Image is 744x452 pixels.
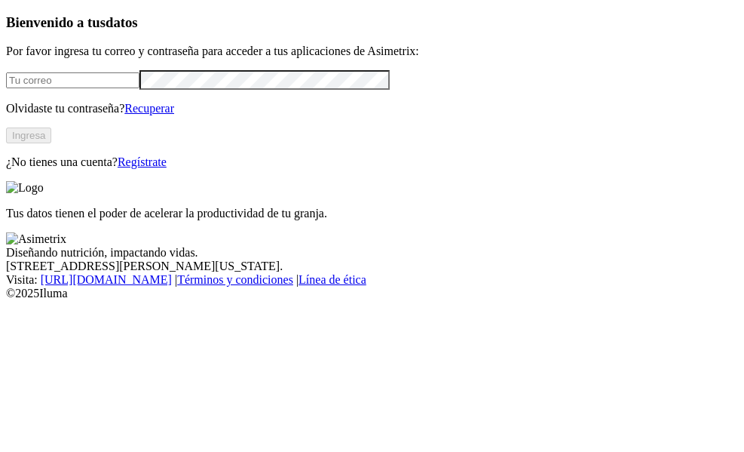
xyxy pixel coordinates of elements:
[6,14,738,31] h3: Bienvenido a tus
[6,287,738,300] div: © 2025 Iluma
[6,232,66,246] img: Asimetrix
[6,102,738,115] p: Olvidaste tu contraseña?
[177,273,293,286] a: Términos y condiciones
[6,246,738,260] div: Diseñando nutrición, impactando vidas.
[6,207,738,220] p: Tus datos tienen el poder de acelerar la productividad de tu granja.
[118,155,167,168] a: Regístrate
[6,273,738,287] div: Visita : | |
[299,273,366,286] a: Línea de ética
[6,181,44,195] img: Logo
[41,273,172,286] a: [URL][DOMAIN_NAME]
[6,260,738,273] div: [STREET_ADDRESS][PERSON_NAME][US_STATE].
[6,72,139,88] input: Tu correo
[124,102,174,115] a: Recuperar
[6,155,738,169] p: ¿No tienes una cuenta?
[106,14,138,30] span: datos
[6,45,738,58] p: Por favor ingresa tu correo y contraseña para acceder a tus aplicaciones de Asimetrix:
[6,128,51,143] button: Ingresa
